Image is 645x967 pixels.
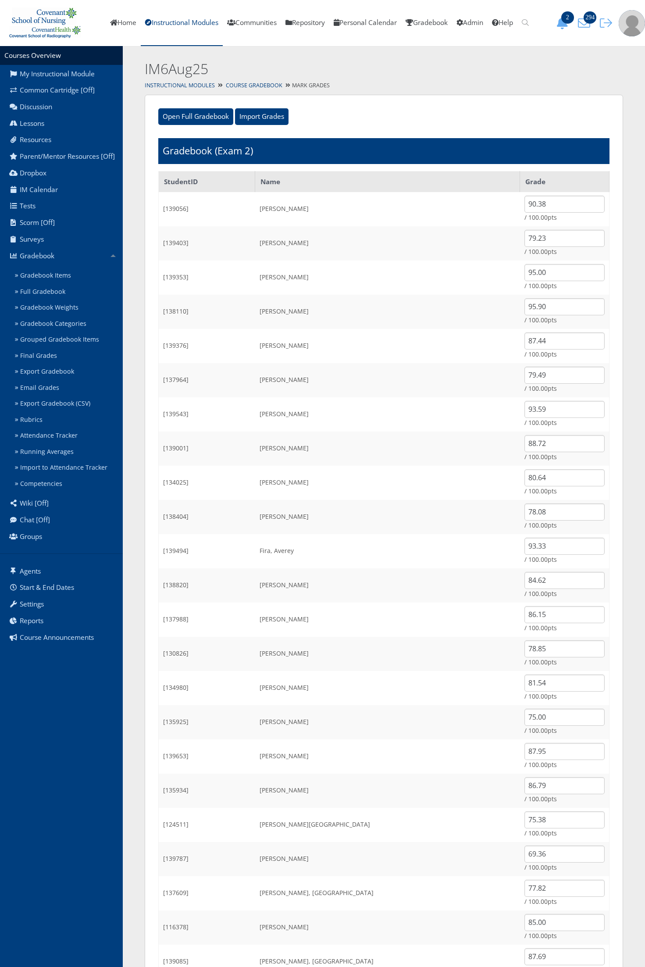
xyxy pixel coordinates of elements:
[255,774,520,808] td: [PERSON_NAME]
[159,432,255,466] td: [139001]
[525,177,545,186] strong: Grade
[255,808,520,842] td: [PERSON_NAME][GEOGRAPHIC_DATA]
[159,260,255,295] td: [139353]
[520,466,609,500] td: / 100.00pts
[163,144,253,157] h1: Gradebook (Exam 2)
[520,774,609,808] td: / 100.00pts
[11,364,123,380] a: Export Gradebook
[520,192,609,226] td: / 100.00pts
[159,466,255,500] td: [134025]
[520,671,609,705] td: / 100.00pts
[255,705,520,739] td: [PERSON_NAME]
[520,808,609,842] td: / 100.00pts
[11,332,123,348] a: Grouped Gradebook Items
[11,316,123,332] a: Gradebook Categories
[11,444,123,460] a: Running Averages
[159,774,255,808] td: [135934]
[520,534,609,568] td: / 100.00pts
[159,397,255,432] td: [139543]
[11,476,123,492] a: Competencies
[159,603,255,637] td: [137988]
[159,329,255,363] td: [139376]
[11,460,123,476] a: Import to Attendance Tracker
[11,268,123,284] a: Gradebook Items
[159,363,255,397] td: [137964]
[159,534,255,568] td: [139494]
[159,671,255,705] td: [134980]
[255,842,520,876] td: [PERSON_NAME]
[255,226,520,260] td: [PERSON_NAME]
[520,500,609,534] td: / 100.00pts
[226,82,282,89] a: Course Gradebook
[158,108,233,125] input: Open Full Gradebook
[520,295,609,329] td: / 100.00pts
[520,432,609,466] td: / 100.00pts
[255,534,520,568] td: Fira, Averey
[255,466,520,500] td: [PERSON_NAME]
[145,59,520,79] h2: IM6Aug25
[575,18,597,27] a: 294
[520,363,609,397] td: / 100.00pts
[255,876,520,910] td: [PERSON_NAME], [GEOGRAPHIC_DATA]
[255,500,520,534] td: [PERSON_NAME]
[520,876,609,910] td: / 100.00pts
[255,329,520,363] td: [PERSON_NAME]
[235,108,289,125] input: Import Grades
[159,226,255,260] td: [139403]
[164,177,198,186] strong: StudentID
[11,380,123,396] a: Email Grades
[255,363,520,397] td: [PERSON_NAME]
[123,79,645,92] div: Mark Grades
[159,568,255,603] td: [138820]
[159,705,255,739] td: [135925]
[520,910,609,945] td: / 100.00pts
[255,260,520,295] td: [PERSON_NAME]
[520,842,609,876] td: / 100.00pts
[159,808,255,842] td: [124511]
[520,603,609,637] td: / 100.00pts
[255,397,520,432] td: [PERSON_NAME]
[520,568,609,603] td: / 100.00pts
[159,500,255,534] td: [138404]
[159,876,255,910] td: [137609]
[11,412,123,428] a: Rubrics
[584,11,596,24] span: 294
[11,300,123,316] a: Gradebook Weights
[145,82,215,89] a: Instructional Modules
[159,842,255,876] td: [139787]
[619,10,645,36] img: user-profile-default-picture.png
[255,295,520,329] td: [PERSON_NAME]
[520,397,609,432] td: / 100.00pts
[255,910,520,945] td: [PERSON_NAME]
[4,51,61,60] a: Courses Overview
[260,177,280,186] strong: Name
[159,910,255,945] td: [116378]
[159,739,255,774] td: [139653]
[159,637,255,671] td: [130826]
[11,348,123,364] a: Final Grades
[255,637,520,671] td: [PERSON_NAME]
[520,739,609,774] td: / 100.00pts
[520,226,609,260] td: / 100.00pts
[553,17,575,29] button: 2
[575,17,597,29] button: 294
[553,18,575,27] a: 2
[520,705,609,739] td: / 100.00pts
[255,671,520,705] td: [PERSON_NAME]
[520,329,609,363] td: / 100.00pts
[255,192,520,226] td: [PERSON_NAME]
[561,11,574,24] span: 2
[255,739,520,774] td: [PERSON_NAME]
[520,637,609,671] td: / 100.00pts
[159,192,255,226] td: [139056]
[520,260,609,295] td: / 100.00pts
[255,603,520,637] td: [PERSON_NAME]
[159,295,255,329] td: [138110]
[255,568,520,603] td: [PERSON_NAME]
[255,432,520,466] td: [PERSON_NAME]
[11,428,123,444] a: Attendance Tracker
[11,284,123,300] a: Full Gradebook
[11,396,123,412] a: Export Gradebook (CSV)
